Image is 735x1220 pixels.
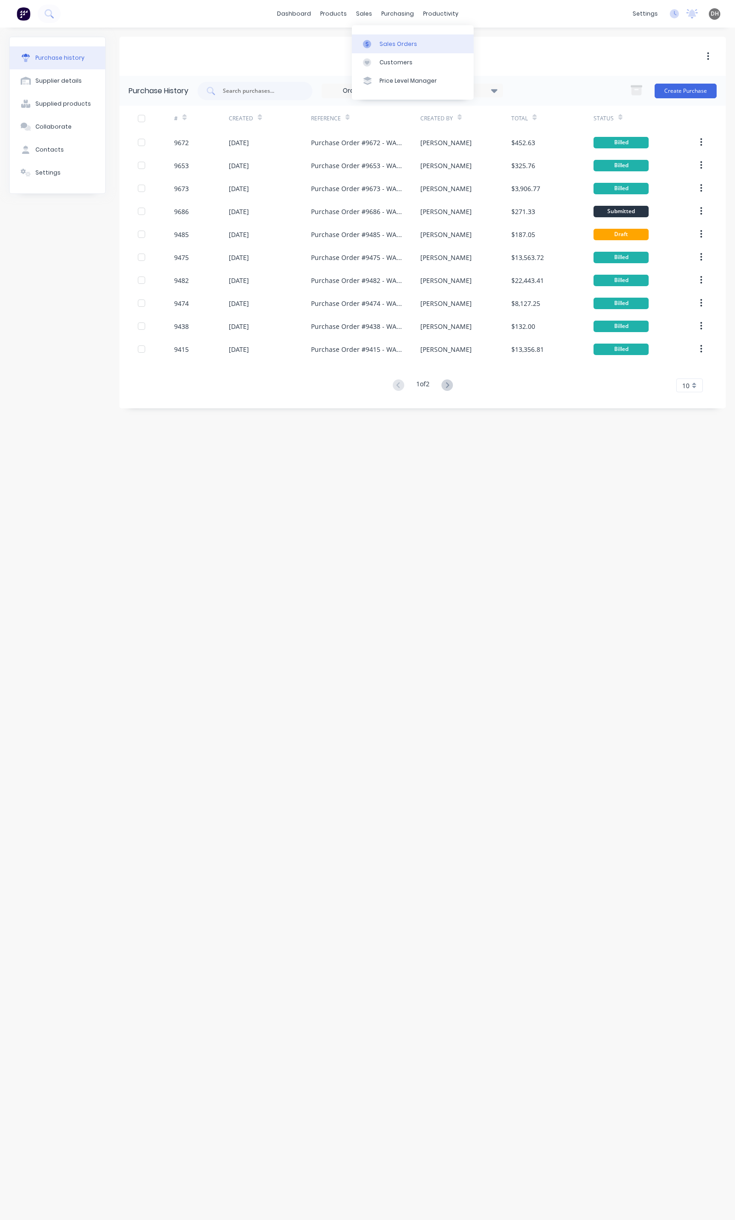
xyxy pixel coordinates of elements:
[174,299,189,308] div: 9474
[420,230,472,239] div: [PERSON_NAME]
[174,322,189,331] div: 9438
[174,207,189,216] div: 9686
[594,114,614,123] div: Status
[311,161,402,170] div: Purchase Order #9653 - WA CUTTING SERVICES
[594,206,649,217] div: Submitted
[229,161,249,170] div: [DATE]
[229,299,249,308] div: [DATE]
[377,7,418,21] div: purchasing
[420,276,472,285] div: [PERSON_NAME]
[174,138,189,147] div: 9672
[594,229,649,240] div: Draft
[229,114,253,123] div: Created
[351,7,377,21] div: sales
[594,252,649,263] div: Billed
[511,114,528,123] div: Total
[174,345,189,354] div: 9415
[311,253,402,262] div: Purchase Order #9475 - WA CUTTING SERVICES
[594,298,649,309] div: Billed
[511,161,535,170] div: $325.76
[594,275,649,286] div: Billed
[17,7,30,21] img: Factory
[511,207,535,216] div: $271.33
[35,54,85,62] div: Purchase history
[379,58,413,67] div: Customers
[311,230,402,239] div: Purchase Order #9485 - WA CUTTING SERVICES
[229,345,249,354] div: [DATE]
[420,299,472,308] div: [PERSON_NAME]
[229,276,249,285] div: [DATE]
[418,7,463,21] div: productivity
[511,230,535,239] div: $187.05
[174,276,189,285] div: 9482
[511,345,544,354] div: $13,356.81
[682,381,690,390] span: 10
[594,344,649,355] div: Billed
[272,7,316,21] a: dashboard
[10,69,105,92] button: Supplier details
[420,207,472,216] div: [PERSON_NAME]
[35,169,61,177] div: Settings
[10,92,105,115] button: Supplied products
[711,10,719,18] span: DH
[10,115,105,138] button: Collaborate
[594,160,649,171] div: Billed
[655,84,717,98] button: Create Purchase
[129,85,188,96] div: Purchase History
[311,322,402,331] div: Purchase Order #9438 - WA CUTTING SERVICES
[311,114,341,123] div: Reference
[416,379,430,392] div: 1 of 2
[379,40,417,48] div: Sales Orders
[35,146,64,154] div: Contacts
[10,46,105,69] button: Purchase history
[420,345,472,354] div: [PERSON_NAME]
[174,114,178,123] div: #
[229,230,249,239] div: [DATE]
[379,77,437,85] div: Price Level Manager
[174,253,189,262] div: 9475
[10,161,105,184] button: Settings
[222,86,298,96] input: Search purchases...
[352,34,474,53] a: Sales Orders
[35,100,91,108] div: Supplied products
[174,230,189,239] div: 9485
[511,299,540,308] div: $8,127.25
[311,184,402,193] div: Purchase Order #9673 - WA CUTTING SERVICES
[229,253,249,262] div: [DATE]
[229,322,249,331] div: [DATE]
[311,207,402,216] div: Purchase Order #9686 - WA CUTTING SERVICES
[229,207,249,216] div: [DATE]
[420,114,453,123] div: Created By
[352,72,474,90] a: Price Level Manager
[511,138,535,147] div: $452.63
[229,184,249,193] div: [DATE]
[420,253,472,262] div: [PERSON_NAME]
[511,276,544,285] div: $22,443.41
[311,345,402,354] div: Purchase Order #9415 - WA CUTTING SERVICES
[311,276,402,285] div: Purchase Order #9482 - WA CUTTING SERVICES
[594,183,649,194] div: Billed
[594,321,649,332] div: Billed
[420,184,472,193] div: [PERSON_NAME]
[628,7,662,21] div: settings
[10,138,105,161] button: Contacts
[511,184,540,193] div: $3,906.77
[322,84,399,98] input: Order Date
[420,138,472,147] div: [PERSON_NAME]
[511,253,544,262] div: $13,563.72
[174,161,189,170] div: 9653
[174,184,189,193] div: 9673
[316,7,351,21] div: products
[352,53,474,72] a: Customers
[229,138,249,147] div: [DATE]
[35,77,82,85] div: Supplier details
[420,322,472,331] div: [PERSON_NAME]
[511,322,535,331] div: $132.00
[311,138,402,147] div: Purchase Order #9672 - WA CUTTING SERVICES
[311,299,402,308] div: Purchase Order #9474 - WA CUTTING SERVICES
[594,137,649,148] div: Billed
[35,123,72,131] div: Collaborate
[420,161,472,170] div: [PERSON_NAME]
